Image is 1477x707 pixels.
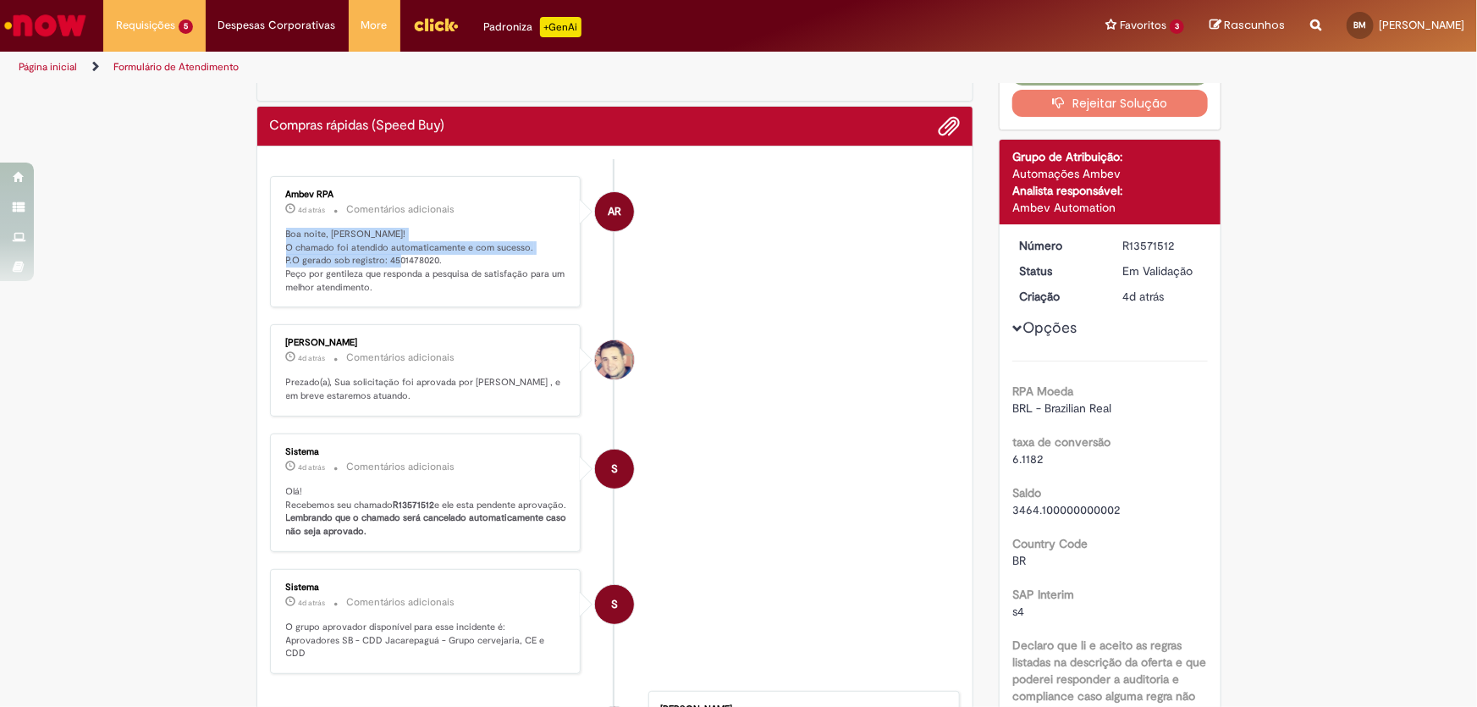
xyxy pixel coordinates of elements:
[1123,262,1202,279] div: Em Validação
[299,353,326,363] span: 4d atrás
[1006,262,1111,279] dt: Status
[1012,553,1026,568] span: BR
[595,192,634,231] div: Ambev RPA
[1012,199,1208,216] div: Ambev Automation
[1012,587,1074,602] b: SAP Interim
[1123,288,1202,305] div: 26/09/2025 16:17:04
[113,60,239,74] a: Formulário de Atendimento
[286,621,568,660] p: O grupo aprovador disponível para esse incidente é: Aprovadores SB - CDD Jacarepaguá - Grupo cerv...
[299,205,326,215] span: 4d atrás
[2,8,89,42] img: ServiceNow
[413,12,459,37] img: click_logo_yellow_360x200.png
[1123,289,1165,304] span: 4d atrás
[394,499,435,511] b: R13571512
[540,17,581,37] p: +GenAi
[1012,165,1208,182] div: Automações Ambev
[595,585,634,624] div: System
[1379,18,1464,32] span: [PERSON_NAME]
[218,17,336,34] span: Despesas Corporativas
[347,460,455,474] small: Comentários adicionais
[286,583,568,593] div: Sistema
[1012,536,1088,551] b: Country Code
[1012,384,1073,399] b: RPA Moeda
[13,52,972,83] ul: Trilhas de página
[1120,17,1166,34] span: Favoritos
[299,353,326,363] time: 26/09/2025 17:32:05
[595,340,634,379] div: Paulo Avelino De Souza Lima
[1012,148,1208,165] div: Grupo de Atribuição:
[1123,237,1202,254] div: R13571512
[179,19,193,34] span: 5
[299,205,326,215] time: 26/09/2025 18:36:16
[286,190,568,200] div: Ambev RPA
[1012,485,1041,500] b: Saldo
[938,115,960,137] button: Adicionar anexos
[608,191,621,232] span: AR
[270,119,445,134] h2: Compras rápidas (Speed Buy) Histórico de tíquete
[347,351,455,365] small: Comentários adicionais
[1012,400,1111,416] span: BRL - Brazilian Real
[286,511,570,538] b: Lembrando que o chamado será cancelado automaticamente caso não seja aprovado.
[116,17,175,34] span: Requisições
[611,449,618,489] span: S
[299,598,326,608] time: 26/09/2025 16:17:13
[299,462,326,472] span: 4d atrás
[1012,502,1120,517] span: 3464.100000000002
[1012,182,1208,199] div: Analista responsável:
[1006,288,1111,305] dt: Criação
[1210,18,1285,34] a: Rascunhos
[484,17,581,37] div: Padroniza
[1012,434,1111,450] b: taxa de conversão
[361,17,388,34] span: More
[347,202,455,217] small: Comentários adicionais
[286,228,568,295] p: Boa noite, [PERSON_NAME]! O chamado foi atendido automaticamente e com sucesso. P.O gerado sob re...
[1012,90,1208,117] button: Rejeitar Solução
[286,376,568,402] p: Prezado(a), Sua solicitação foi aprovada por [PERSON_NAME] , e em breve estaremos atuando.
[286,485,568,539] p: Olá! Recebemos seu chamado e ele esta pendente aprovação.
[299,462,326,472] time: 26/09/2025 16:17:17
[299,598,326,608] span: 4d atrás
[1006,237,1111,254] dt: Número
[347,595,455,610] small: Comentários adicionais
[1224,17,1285,33] span: Rascunhos
[19,60,77,74] a: Página inicial
[611,584,618,625] span: S
[1354,19,1367,30] span: BM
[286,338,568,348] div: [PERSON_NAME]
[1123,289,1165,304] time: 26/09/2025 16:17:04
[1170,19,1184,34] span: 3
[286,447,568,457] div: Sistema
[1012,604,1024,619] span: s4
[595,450,634,489] div: System
[1012,451,1043,467] span: 6.1182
